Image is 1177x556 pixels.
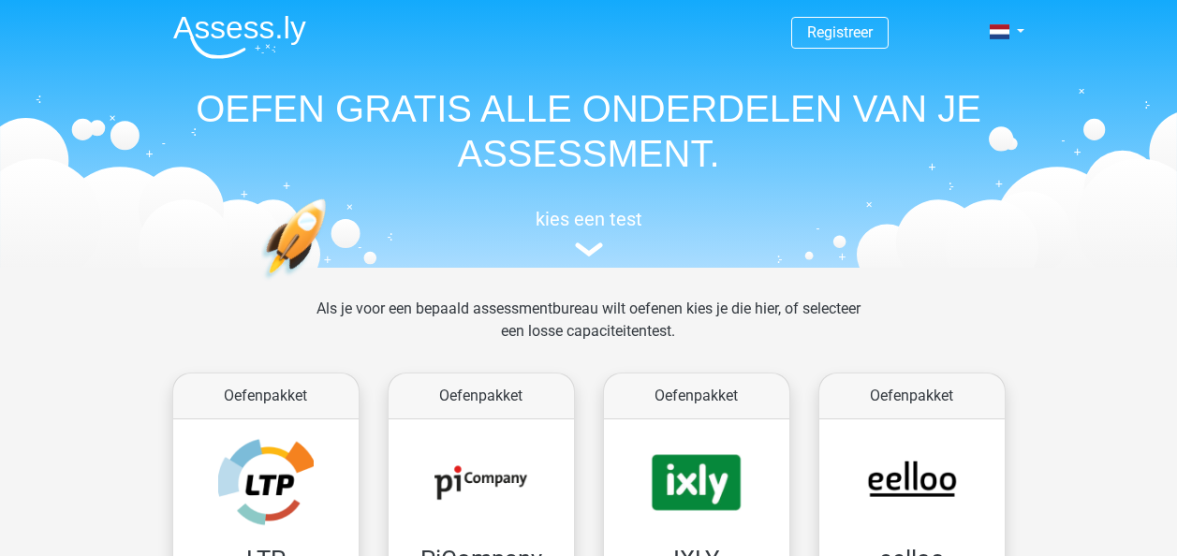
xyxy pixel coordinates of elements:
[158,208,1020,257] a: kies een test
[261,198,399,368] img: oefenen
[302,298,875,365] div: Als je voor een bepaald assessmentbureau wilt oefenen kies je die hier, of selecteer een losse ca...
[173,15,306,59] img: Assessly
[158,208,1020,230] h5: kies een test
[158,86,1020,176] h1: OEFEN GRATIS ALLE ONDERDELEN VAN JE ASSESSMENT.
[807,23,873,41] a: Registreer
[575,242,603,256] img: assessment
